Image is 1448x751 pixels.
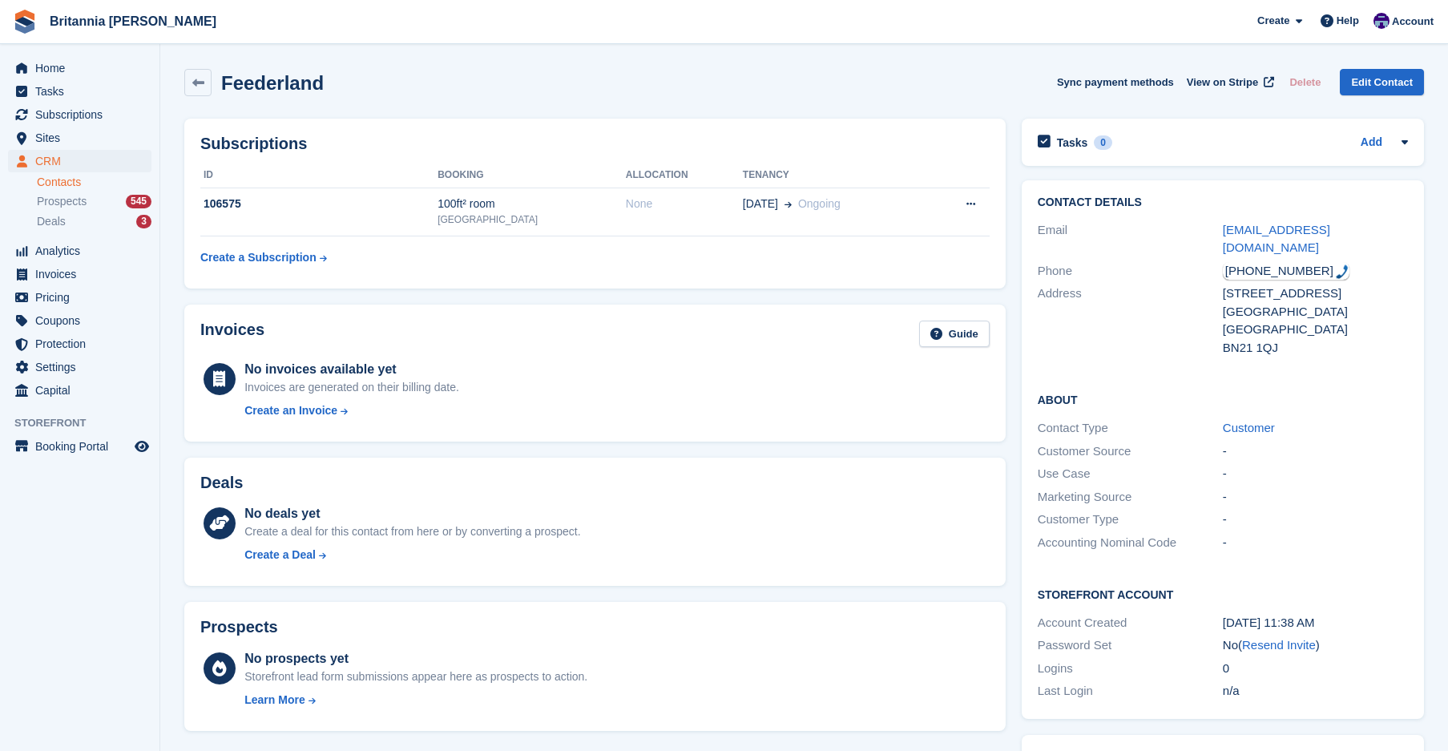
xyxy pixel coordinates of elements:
div: Create a Subscription [200,249,317,266]
a: Customer [1223,421,1275,434]
div: Email [1038,221,1223,257]
div: Learn More [244,692,305,709]
div: 0 [1223,660,1408,678]
div: Invoices are generated on their billing date. [244,379,459,396]
span: Analytics [35,240,131,262]
div: [GEOGRAPHIC_DATA] [1223,303,1408,321]
th: Allocation [626,163,743,188]
div: [GEOGRAPHIC_DATA] [438,212,626,227]
span: Ongoing [798,197,841,210]
div: Last Login [1038,682,1223,701]
div: Create a deal for this contact from here or by converting a prospect. [244,523,580,540]
h2: Storefront Account [1038,586,1408,602]
a: View on Stripe [1180,69,1277,95]
a: Create a Subscription [200,243,327,273]
a: menu [8,127,151,149]
span: Account [1392,14,1434,30]
div: Create an Invoice [244,402,337,419]
div: Call: +447501256689 [1223,262,1349,281]
span: ( ) [1238,638,1320,652]
span: CRM [35,150,131,172]
div: Contact Type [1038,419,1223,438]
div: Storefront lead form submissions appear here as prospects to action. [244,668,587,685]
div: Accounting Nominal Code [1038,534,1223,552]
a: menu [8,80,151,103]
a: Deals 3 [37,213,151,230]
span: Settings [35,356,131,378]
a: menu [8,309,151,332]
span: Booking Portal [35,435,131,458]
h2: Tasks [1057,135,1088,150]
div: No invoices available yet [244,360,459,379]
div: [STREET_ADDRESS] [1223,285,1408,303]
div: 3 [136,215,151,228]
div: - [1223,465,1408,483]
h2: Contact Details [1038,196,1408,209]
a: Create a Deal [244,547,580,563]
div: 0 [1094,135,1112,150]
img: Cameron Ballard [1373,13,1390,29]
div: No [1223,636,1408,655]
button: Delete [1283,69,1327,95]
span: Invoices [35,263,131,285]
div: Customer Source [1038,442,1223,461]
a: menu [8,263,151,285]
span: Subscriptions [35,103,131,126]
div: 545 [126,195,151,208]
div: Account Created [1038,614,1223,632]
a: Learn More [244,692,587,709]
th: Booking [438,163,626,188]
th: Tenancy [743,163,926,188]
div: Address [1038,285,1223,357]
img: stora-icon-8386f47178a22dfd0bd8f6a31ec36ba5ce8667c1dd55bd0f319d3a0aa187defe.svg [13,10,37,34]
span: Capital [35,379,131,402]
a: menu [8,356,151,378]
div: Logins [1038,660,1223,678]
span: Storefront [14,415,159,431]
h2: Feederland [221,72,324,94]
div: No deals yet [244,504,580,523]
a: menu [8,435,151,458]
h2: Prospects [200,618,278,636]
img: hfpfyWBK5wQHBAGPgDf9c6qAYOxxMAAAAASUVORK5CYII= [1336,264,1349,279]
a: Resend Invite [1242,638,1316,652]
h2: Deals [200,474,243,492]
div: BN21 1QJ [1223,339,1408,357]
div: None [626,196,743,212]
th: ID [200,163,438,188]
span: Coupons [35,309,131,332]
a: Edit Contact [1340,69,1424,95]
span: Protection [35,333,131,355]
a: Britannia [PERSON_NAME] [43,8,223,34]
a: menu [8,379,151,402]
div: 106575 [200,196,438,212]
h2: Subscriptions [200,135,990,153]
span: Home [35,57,131,79]
h2: Invoices [200,321,264,347]
div: - [1223,442,1408,461]
div: [GEOGRAPHIC_DATA] [1223,321,1408,339]
a: menu [8,286,151,309]
div: - [1223,534,1408,552]
a: menu [8,57,151,79]
span: Prospects [37,194,87,209]
a: menu [8,333,151,355]
span: Tasks [35,80,131,103]
div: Use Case [1038,465,1223,483]
div: Phone [1038,262,1223,281]
div: [DATE] 11:38 AM [1223,614,1408,632]
a: Guide [919,321,990,347]
a: Create an Invoice [244,402,459,419]
a: menu [8,150,151,172]
div: Password Set [1038,636,1223,655]
div: No prospects yet [244,649,587,668]
div: Customer Type [1038,511,1223,529]
span: Create [1257,13,1289,29]
a: menu [8,103,151,126]
span: Pricing [35,286,131,309]
span: Help [1337,13,1359,29]
div: - [1223,511,1408,529]
button: Sync payment methods [1057,69,1174,95]
div: n/a [1223,682,1408,701]
div: Marketing Source [1038,488,1223,507]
